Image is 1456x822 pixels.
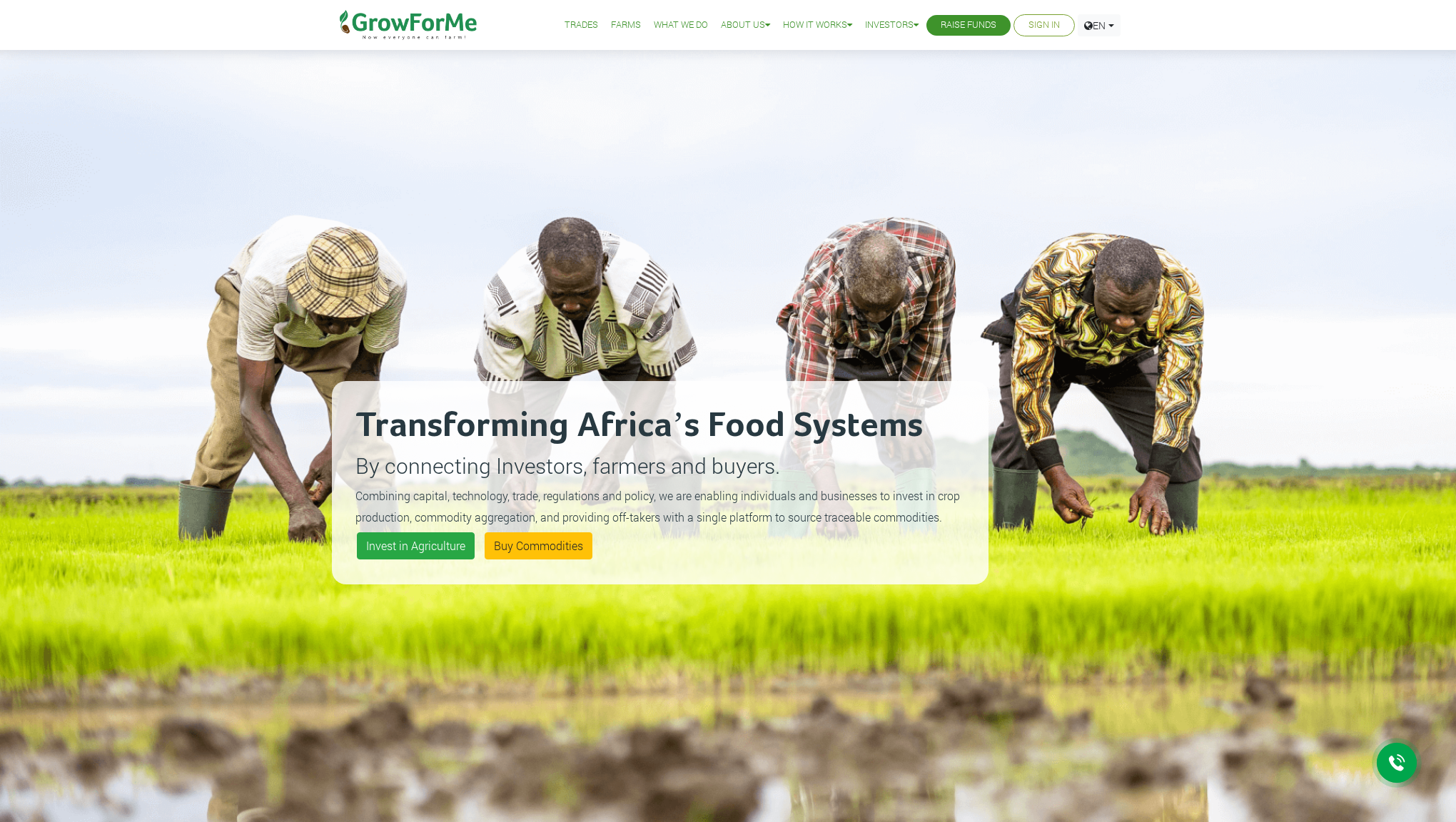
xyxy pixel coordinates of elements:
a: Sign In [1028,18,1060,33]
small: Combining capital, technology, trade, regulations and policy, we are enabling individuals and bus... [355,488,960,524]
a: How it Works [783,18,852,33]
a: Farms [611,18,641,33]
a: Investors [865,18,919,33]
a: EN [1078,14,1121,36]
a: About Us [721,18,770,33]
a: Invest in Agriculture [357,532,475,559]
a: Buy Commodities [485,532,592,559]
p: By connecting Investors, farmers and buyers. [355,450,965,482]
a: Trades [565,18,598,33]
h2: Transforming Africa’s Food Systems [355,405,965,447]
a: Raise Funds [941,18,996,33]
a: What We Do [654,18,708,33]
